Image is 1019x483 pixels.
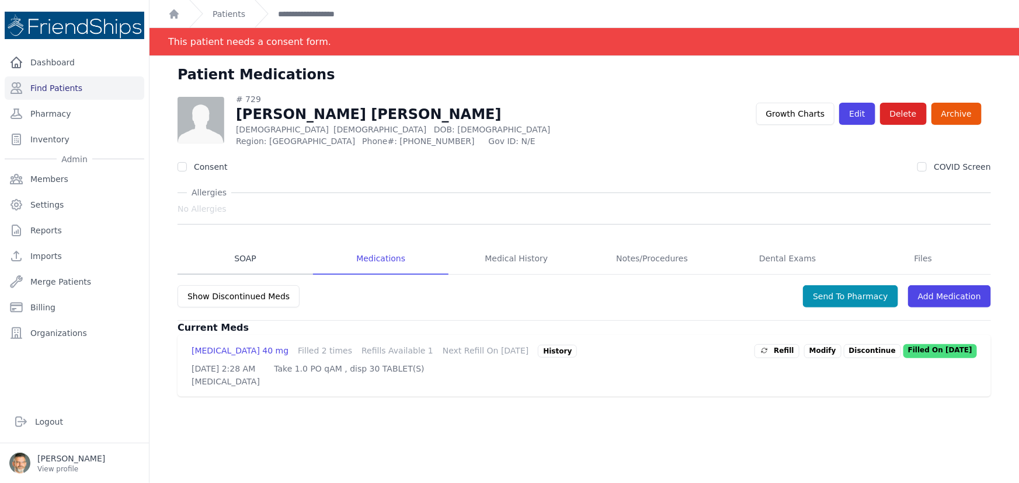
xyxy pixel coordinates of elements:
[236,105,615,124] h1: [PERSON_NAME] [PERSON_NAME]
[720,243,855,275] a: Dental Exams
[855,243,991,275] a: Files
[5,76,144,100] a: Find Patients
[844,344,901,358] p: Discontinue
[489,135,615,147] span: Gov ID: N/E
[362,135,481,147] span: Phone#: [PHONE_NUMBER]
[538,345,577,358] div: History
[178,243,991,275] nav: Tabs
[803,285,898,307] button: Send To Pharmacy
[804,344,841,358] a: Modify
[5,128,144,151] a: Inventory
[298,345,352,358] div: Filled 2 times
[37,453,105,464] p: [PERSON_NAME]
[178,285,300,307] button: Show Discontinued Meds
[236,135,355,147] span: Region: [GEOGRAPHIC_DATA]
[5,102,144,125] a: Pharmacy
[908,285,991,307] a: Add Medication
[361,345,433,358] div: Refills Available 1
[192,363,255,374] p: [DATE] 2:28 AM
[5,167,144,191] a: Members
[236,93,615,105] div: # 729
[903,344,977,358] p: Filled On [DATE]
[333,125,426,134] span: [DEMOGRAPHIC_DATA]
[839,103,875,125] a: Edit
[213,8,245,20] a: Patients
[178,203,227,215] span: No Allergies
[178,97,224,143] img: person-242608b1a05df3501eefc295dc1bc67a.jpg
[760,345,794,356] button: Refill
[5,321,144,345] a: Organizations
[5,51,144,74] a: Dashboard
[236,124,615,135] p: [DEMOGRAPHIC_DATA]
[5,296,144,319] a: Billing
[178,65,335,84] h1: Patient Medications
[448,243,584,275] a: Medical History
[313,243,448,275] a: Medications
[178,321,991,335] h3: Current Meds
[194,162,227,171] label: Consent
[443,345,529,358] div: Next Refill On [DATE]
[9,410,140,433] a: Logout
[168,28,331,55] div: This patient needs a consent form.
[434,125,551,134] span: DOB: [DEMOGRAPHIC_DATA]
[57,153,92,165] span: Admin
[9,453,140,474] a: [PERSON_NAME] View profile
[880,103,927,125] button: Delete
[274,363,424,374] p: Take 1.0 PO qAM , disp 30 TABLET(S)
[585,243,720,275] a: Notes/Procedures
[5,244,144,268] a: Imports
[5,193,144,216] a: Settings
[37,464,105,474] p: View profile
[178,243,313,275] a: SOAP
[5,12,144,39] img: Medical Missions EMR
[931,103,982,125] a: Archive
[192,345,288,358] div: [MEDICAL_DATA] 40 mg
[192,376,977,387] p: [MEDICAL_DATA]
[5,270,144,293] a: Merge Patients
[5,219,144,242] a: Reports
[934,162,991,171] label: COVID Screen
[756,103,835,125] a: Growth Charts
[187,187,231,198] span: Allergies
[149,28,1019,56] div: Notification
